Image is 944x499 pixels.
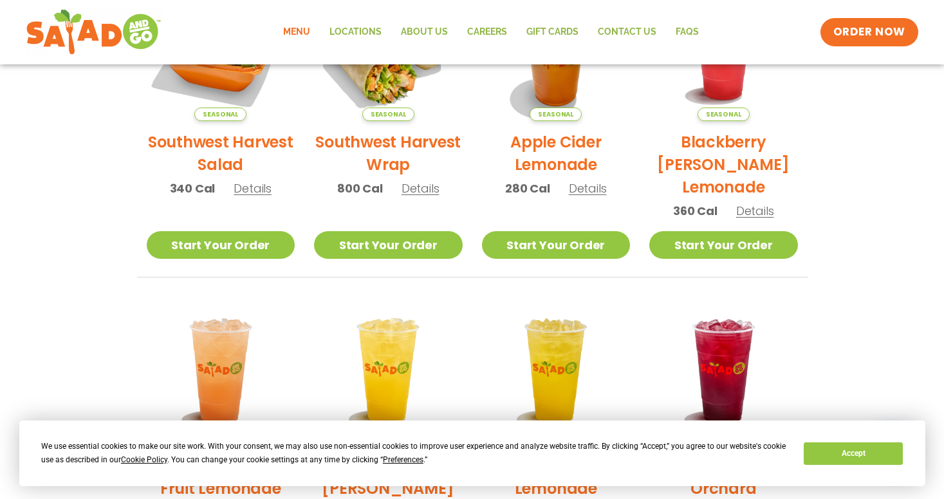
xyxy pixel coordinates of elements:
span: Details [736,203,774,219]
img: Product photo for Mango Grove Lemonade [482,297,631,446]
span: 340 Cal [170,180,216,197]
div: Cookie Consent Prompt [19,420,925,486]
img: Product photo for Black Cherry Orchard Lemonade [649,297,798,446]
span: Seasonal [362,108,414,121]
a: Careers [458,17,517,47]
span: Seasonal [530,108,582,121]
a: Menu [273,17,320,47]
a: Start Your Order [482,231,631,259]
span: Details [402,180,440,196]
span: Details [569,180,607,196]
div: We use essential cookies to make our site work. With your consent, we may also use non-essential ... [41,440,788,467]
span: ORDER NOW [833,24,905,40]
span: Preferences [383,455,423,464]
a: About Us [391,17,458,47]
a: Locations [320,17,391,47]
img: Product photo for Sunkissed Yuzu Lemonade [314,297,463,446]
a: Start Your Order [314,231,463,259]
img: new-SAG-logo-768×292 [26,6,162,58]
span: 280 Cal [505,180,550,197]
a: FAQs [666,17,708,47]
span: 360 Cal [673,202,717,220]
span: Seasonal [698,108,750,121]
h2: Southwest Harvest Wrap [314,131,463,176]
h2: Southwest Harvest Salad [147,131,295,176]
a: Contact Us [588,17,666,47]
h2: Apple Cider Lemonade [482,131,631,176]
span: Cookie Policy [121,455,167,464]
span: Seasonal [194,108,246,121]
span: 800 Cal [337,180,383,197]
a: Start Your Order [147,231,295,259]
a: Start Your Order [649,231,798,259]
button: Accept [804,442,903,465]
a: ORDER NOW [820,18,918,46]
span: Details [234,180,272,196]
a: GIFT CARDS [517,17,588,47]
nav: Menu [273,17,708,47]
h2: Blackberry [PERSON_NAME] Lemonade [649,131,798,198]
img: Product photo for Summer Stone Fruit Lemonade [147,297,295,446]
